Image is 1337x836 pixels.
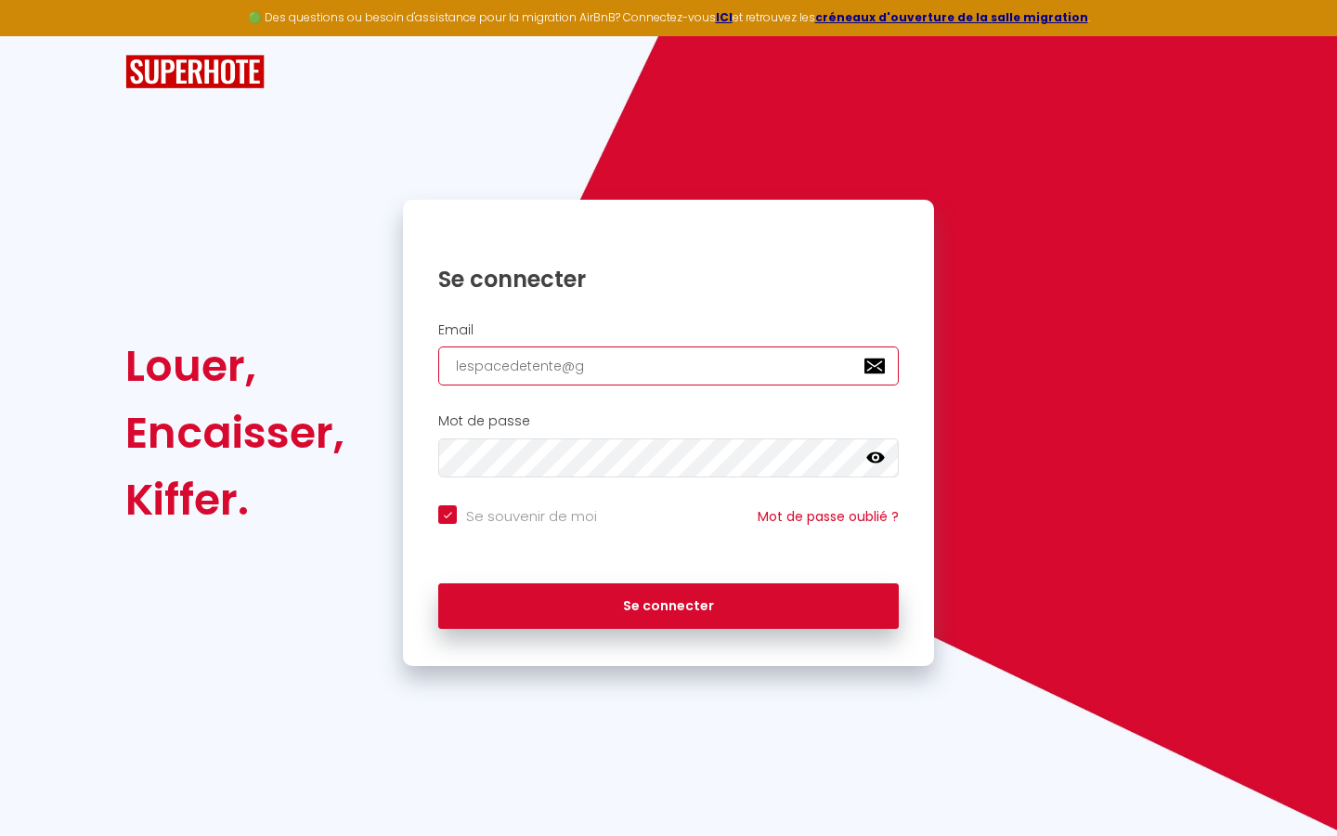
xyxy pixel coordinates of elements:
[438,265,899,294] h1: Se connecter
[438,583,899,630] button: Se connecter
[815,9,1088,25] a: créneaux d'ouverture de la salle migration
[716,9,733,25] a: ICI
[125,333,344,399] div: Louer,
[15,7,71,63] button: Ouvrir le widget de chat LiveChat
[438,346,899,385] input: Ton Email
[758,507,899,526] a: Mot de passe oublié ?
[438,413,899,429] h2: Mot de passe
[125,399,344,466] div: Encaisser,
[125,466,344,533] div: Kiffer.
[438,322,899,338] h2: Email
[125,55,265,89] img: SuperHote logo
